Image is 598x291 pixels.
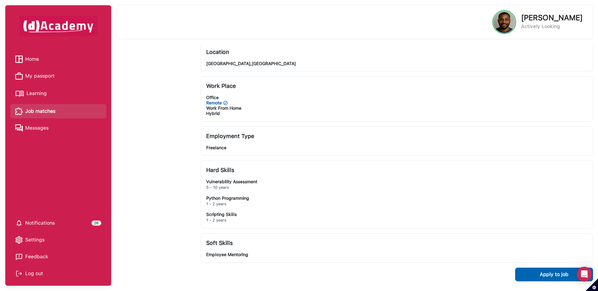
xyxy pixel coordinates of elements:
[577,267,592,282] div: Open Intercom Messenger
[206,179,257,184] span: Vulnerability Assessment
[521,14,583,21] p: [PERSON_NAME]
[15,252,101,261] a: Feedback
[206,132,588,140] label: Employment Type
[206,145,226,150] span: Freelance
[206,217,588,223] span: 1 - 2 years
[25,55,39,64] span: Home
[206,166,588,174] label: Hard Skills
[26,89,47,98] span: Learning
[515,268,593,281] button: Apply to job
[206,82,588,90] label: Work Place
[15,123,101,133] a: Messages iconMessages
[586,279,598,291] button: Set cookie preferences
[25,218,55,228] span: Notifications
[15,72,23,80] img: My passport icon
[206,201,588,207] span: 1 - 2 years
[206,48,588,56] label: Location
[206,100,222,106] span: Remote
[206,184,588,191] span: 5 - 10 years
[493,11,515,33] img: Profile
[206,196,249,201] span: Python Programming
[15,55,101,64] a: Home iconHome
[206,252,248,257] span: Employee Mentoring
[25,71,55,81] span: My passport
[15,71,101,81] a: My passport iconMy passport
[15,107,101,116] a: Job matches iconJob matches
[540,271,568,278] div: Apply to job
[25,235,45,245] span: Settings
[15,124,23,132] img: Messages icon
[92,221,101,226] div: 26
[25,123,49,133] span: Messages
[15,107,23,115] img: Job matches icon
[223,100,228,106] img: check
[15,88,24,99] img: Learning icon
[15,55,23,63] img: Home icon
[15,219,23,227] img: setting
[25,107,55,116] span: Job matches
[206,106,241,111] span: Work From Home
[15,88,101,99] a: Learning iconLearning
[206,111,220,116] span: Hybrid
[206,239,588,247] label: Soft Skills
[206,61,296,66] span: [GEOGRAPHIC_DATA],[GEOGRAPHIC_DATA]
[15,270,23,277] img: Log out
[521,23,583,30] p: Actively Looking
[15,269,101,278] div: Log out
[206,95,219,100] span: Office
[206,212,237,217] span: Scripting Skills
[15,253,23,260] img: feedback
[15,236,23,244] img: setting
[19,16,97,36] img: dAcademy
